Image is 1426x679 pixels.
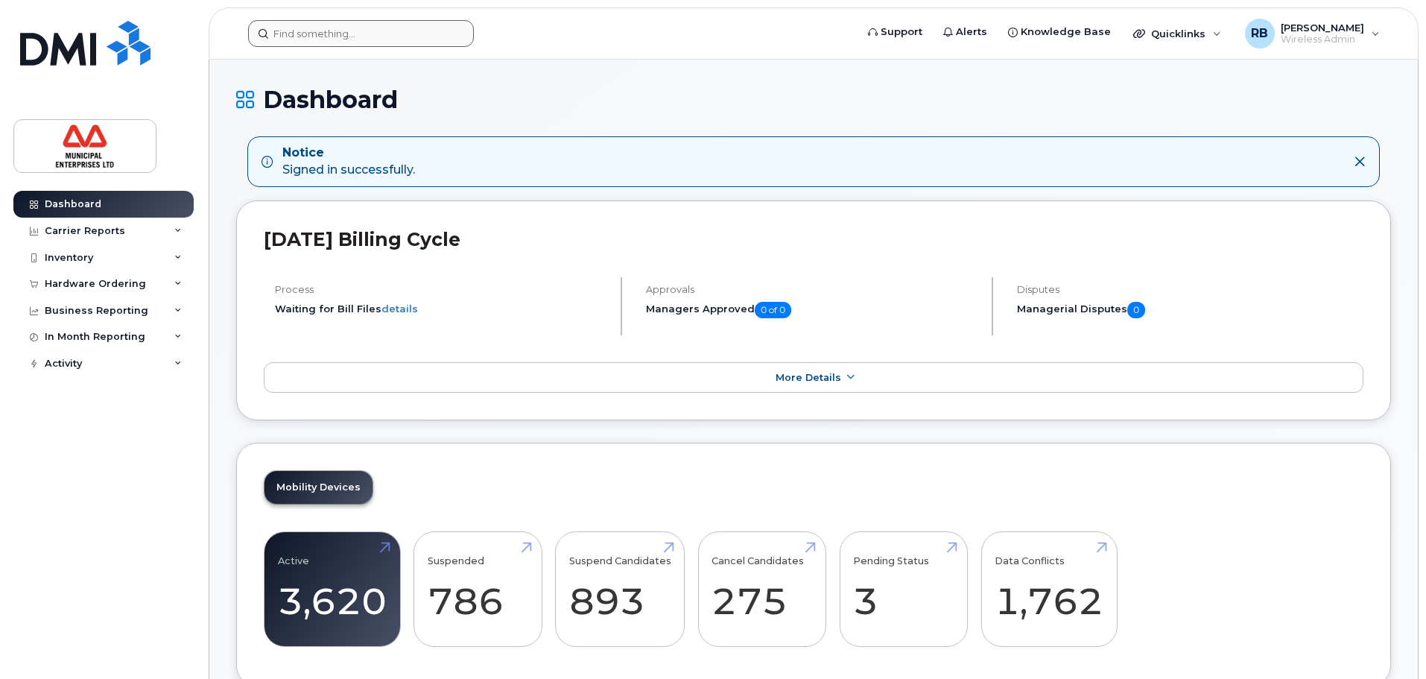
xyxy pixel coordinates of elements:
a: Suspended 786 [428,540,528,639]
h1: Dashboard [236,86,1391,113]
h4: Process [275,284,608,295]
strong: Notice [282,145,415,162]
h5: Managers Approved [646,302,979,318]
span: 0 of 0 [755,302,791,318]
h2: [DATE] Billing Cycle [264,228,1363,250]
div: Signed in successfully. [282,145,415,179]
a: Suspend Candidates 893 [569,540,671,639]
a: details [381,303,418,315]
span: More Details [776,372,841,383]
a: Active 3,620 [278,540,387,639]
span: 0 [1127,302,1145,318]
a: Cancel Candidates 275 [712,540,812,639]
h5: Managerial Disputes [1017,302,1363,318]
a: Mobility Devices [264,471,373,504]
a: Pending Status 3 [853,540,954,639]
a: Data Conflicts 1,762 [995,540,1103,639]
h4: Disputes [1017,284,1363,295]
li: Waiting for Bill Files [275,302,608,316]
h4: Approvals [646,284,979,295]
